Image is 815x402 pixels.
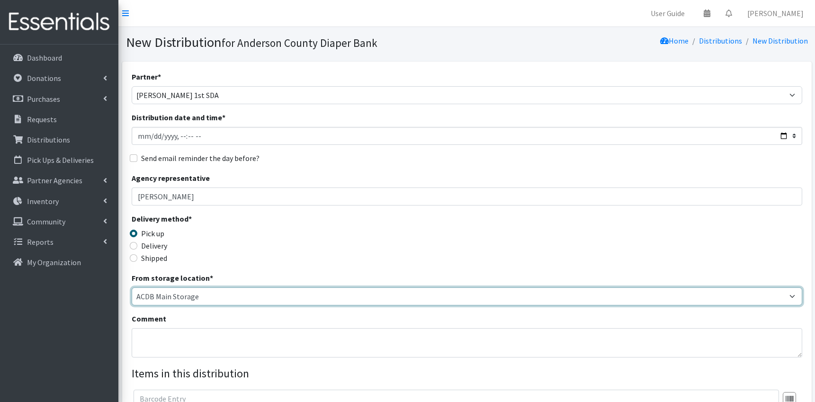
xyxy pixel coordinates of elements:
[132,213,299,228] legend: Delivery method
[188,214,192,223] abbr: required
[27,73,61,83] p: Donations
[660,36,689,45] a: Home
[210,273,213,283] abbr: required
[27,176,82,185] p: Partner Agencies
[222,113,225,122] abbr: required
[27,53,62,63] p: Dashboard
[132,71,161,82] label: Partner
[27,258,81,267] p: My Organization
[27,197,59,206] p: Inventory
[643,4,692,23] a: User Guide
[27,94,60,104] p: Purchases
[27,217,65,226] p: Community
[4,48,115,67] a: Dashboard
[132,112,225,123] label: Distribution date and time
[158,72,161,81] abbr: required
[4,212,115,231] a: Community
[4,6,115,38] img: HumanEssentials
[27,155,94,165] p: Pick Ups & Deliveries
[4,69,115,88] a: Donations
[4,253,115,272] a: My Organization
[752,36,808,45] a: New Distribution
[132,365,802,382] legend: Items in this distribution
[4,89,115,108] a: Purchases
[126,34,464,51] h1: New Distribution
[699,36,742,45] a: Distributions
[141,240,167,251] label: Delivery
[132,172,210,184] label: Agency representative
[740,4,811,23] a: [PERSON_NAME]
[141,152,260,164] label: Send email reminder the day before?
[141,252,167,264] label: Shipped
[4,130,115,149] a: Distributions
[141,228,164,239] label: Pick up
[4,151,115,170] a: Pick Ups & Deliveries
[4,192,115,211] a: Inventory
[4,110,115,129] a: Requests
[4,171,115,190] a: Partner Agencies
[132,272,213,284] label: From storage location
[132,313,166,324] label: Comment
[222,36,377,50] small: for Anderson County Diaper Bank
[27,237,54,247] p: Reports
[27,115,57,124] p: Requests
[4,232,115,251] a: Reports
[27,135,70,144] p: Distributions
